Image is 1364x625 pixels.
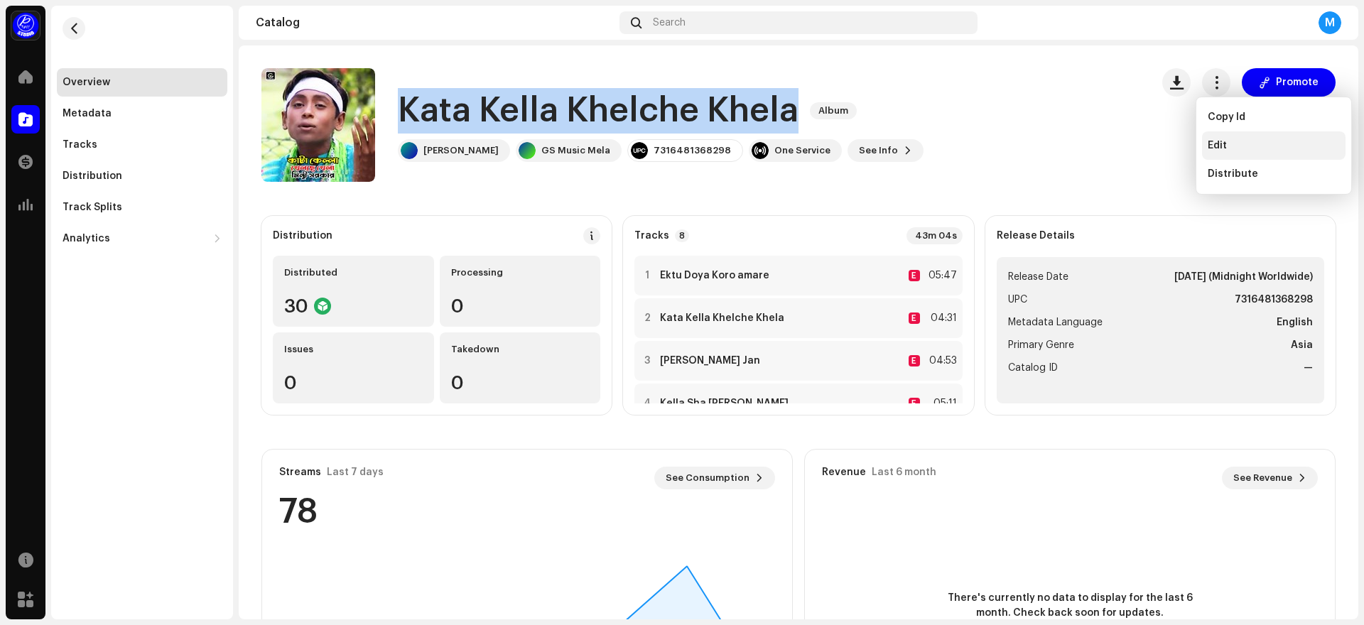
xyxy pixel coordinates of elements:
div: 7316481368298 [654,145,731,156]
span: Promote [1276,68,1319,97]
strong: Kella Sha [PERSON_NAME] [660,398,789,409]
span: See Consumption [666,464,749,492]
button: See Consumption [654,467,775,489]
div: Takedown [451,344,590,355]
span: See Revenue [1233,464,1292,492]
span: See Info [859,136,898,165]
div: Track Splits [63,202,122,213]
re-m-nav-item: Distribution [57,162,227,190]
div: Distributed [284,267,423,278]
re-m-nav-item: Tracks [57,131,227,159]
div: M [1319,11,1341,34]
re-m-nav-dropdown: Analytics [57,224,227,253]
div: Analytics [63,233,110,244]
strong: [PERSON_NAME] Jan [660,355,760,366]
div: Metadata [63,108,112,119]
p-badge: 8 [675,229,689,242]
strong: Kata Kella Khelche Khela [660,312,784,324]
button: See Revenue [1222,467,1318,489]
div: E [909,355,920,366]
span: Release Date [1008,268,1068,286]
div: [PERSON_NAME] [423,145,499,156]
div: 04:31 [926,310,957,327]
div: E [909,270,920,281]
button: Promote [1242,68,1336,97]
div: Last 7 days [327,467,384,478]
div: Distribution [273,230,332,241]
span: Edit [1208,140,1227,151]
div: Catalog [256,17,614,28]
span: Copy Id [1208,112,1245,123]
div: One Service [774,145,830,156]
div: Overview [63,77,110,88]
span: Search [653,17,686,28]
button: See Info [848,139,924,162]
re-m-nav-item: Track Splits [57,193,227,222]
div: 43m 04s [906,227,963,244]
div: Last 6 month [872,467,936,478]
span: Album [810,102,857,119]
div: 05:47 [926,267,957,284]
re-m-nav-item: Overview [57,68,227,97]
strong: — [1304,359,1313,376]
span: Metadata Language [1008,314,1103,331]
h1: Kata Kella Khelche Khela [398,88,799,134]
div: E [909,312,920,324]
span: There's currently no data to display for the last 6 month. Check back soon for updates. [942,591,1198,621]
re-m-nav-item: Metadata [57,99,227,128]
div: 05:11 [926,395,957,412]
div: Distribution [63,170,122,182]
strong: Tracks [634,230,669,241]
strong: English [1277,314,1313,331]
strong: Release Details [997,230,1075,241]
strong: [DATE] (Midnight Worldwide) [1174,268,1313,286]
strong: Asia [1291,337,1313,354]
span: Primary Genre [1008,337,1074,354]
strong: Ektu Doya Koro amare [660,270,769,281]
div: 04:53 [926,352,957,369]
strong: 7316481368298 [1235,291,1313,308]
div: Tracks [63,139,97,151]
div: E [909,398,920,409]
div: Processing [451,267,590,278]
div: Revenue [822,467,866,478]
span: UPC [1008,291,1027,308]
div: Issues [284,344,423,355]
span: Distribute [1208,168,1258,180]
img: a1dd4b00-069a-4dd5-89ed-38fbdf7e908f [11,11,40,40]
span: Catalog ID [1008,359,1058,376]
div: Streams [279,467,321,478]
div: GS Music Mela [541,145,610,156]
